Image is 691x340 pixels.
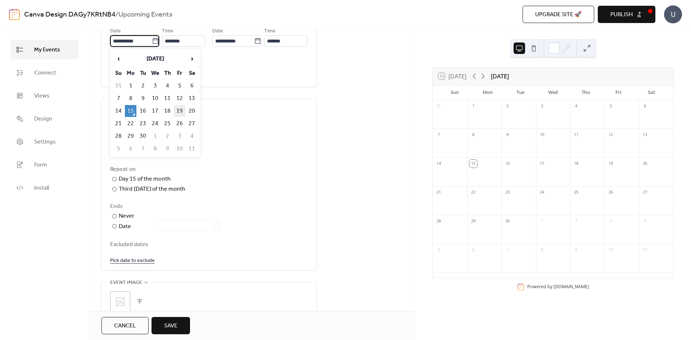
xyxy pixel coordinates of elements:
[113,105,124,117] td: 14
[34,161,47,169] span: Form
[34,69,56,77] span: Connect
[11,178,79,198] a: Install
[101,317,149,334] button: Cancel
[174,118,185,130] td: 26
[125,51,185,67] th: [DATE]
[572,131,580,139] div: 11
[149,118,161,130] td: 24
[641,160,649,168] div: 20
[152,317,190,334] button: Save
[535,10,582,19] span: Upgrade site 🚀
[34,46,60,54] span: My Events
[186,51,197,66] span: ›
[174,80,185,92] td: 5
[607,131,615,139] div: 12
[118,8,172,22] b: Upcoming Events
[113,80,124,92] td: 31
[11,40,79,59] a: My Events
[119,175,171,183] div: Day 15 of the month
[469,217,477,225] div: 29
[149,80,161,92] td: 3
[186,143,198,155] td: 11
[110,257,155,265] span: Pick date to exclude
[572,160,580,168] div: 18
[607,160,615,168] div: 19
[538,246,546,254] div: 8
[641,246,649,254] div: 11
[435,131,443,139] div: 7
[125,67,136,79] th: Mo
[113,92,124,104] td: 7
[537,85,569,100] div: Wed
[137,67,149,79] th: Tu
[11,109,79,128] a: Design
[503,131,511,139] div: 9
[113,143,124,155] td: 5
[469,102,477,110] div: 1
[641,102,649,110] div: 6
[110,202,306,211] div: Ends
[602,85,635,100] div: Fri
[186,80,198,92] td: 6
[125,80,136,92] td: 1
[186,130,198,142] td: 4
[162,92,173,104] td: 11
[435,217,443,225] div: 28
[641,131,649,139] div: 13
[572,189,580,196] div: 25
[538,131,546,139] div: 10
[137,130,149,142] td: 30
[438,85,471,100] div: Sun
[125,130,136,142] td: 29
[149,67,161,79] th: We
[523,6,594,23] button: Upgrade site 🚀
[149,105,161,117] td: 17
[24,8,116,22] a: Canva Design DAGy7KRtNB4
[137,105,149,117] td: 16
[491,72,509,81] div: [DATE]
[572,246,580,254] div: 9
[34,115,52,123] span: Design
[635,85,668,100] div: Sat
[186,105,198,117] td: 20
[469,246,477,254] div: 6
[174,92,185,104] td: 12
[11,63,79,82] a: Connect
[538,189,546,196] div: 24
[572,217,580,225] div: 2
[186,67,198,79] th: Sa
[435,189,443,196] div: 21
[469,131,477,139] div: 8
[162,130,173,142] td: 2
[11,132,79,151] a: Settings
[554,284,589,290] a: [DOMAIN_NAME]
[11,86,79,105] a: Views
[110,165,306,174] div: Repeat on
[34,92,50,100] span: Views
[174,105,185,117] td: 19
[569,85,602,100] div: Thu
[162,118,173,130] td: 25
[503,160,511,168] div: 16
[113,51,124,66] span: ‹
[114,322,136,330] span: Cancel
[641,217,649,225] div: 4
[264,27,276,36] span: Time
[174,67,185,79] th: Fr
[435,246,443,254] div: 5
[503,102,511,110] div: 2
[113,118,124,130] td: 21
[34,138,56,146] span: Settings
[186,118,198,130] td: 27
[137,80,149,92] td: 2
[503,217,511,225] div: 30
[162,105,173,117] td: 18
[607,189,615,196] div: 26
[538,217,546,225] div: 1
[598,6,655,23] button: Publish
[113,130,124,142] td: 28
[125,92,136,104] td: 8
[607,217,615,225] div: 3
[527,284,589,290] div: Powered by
